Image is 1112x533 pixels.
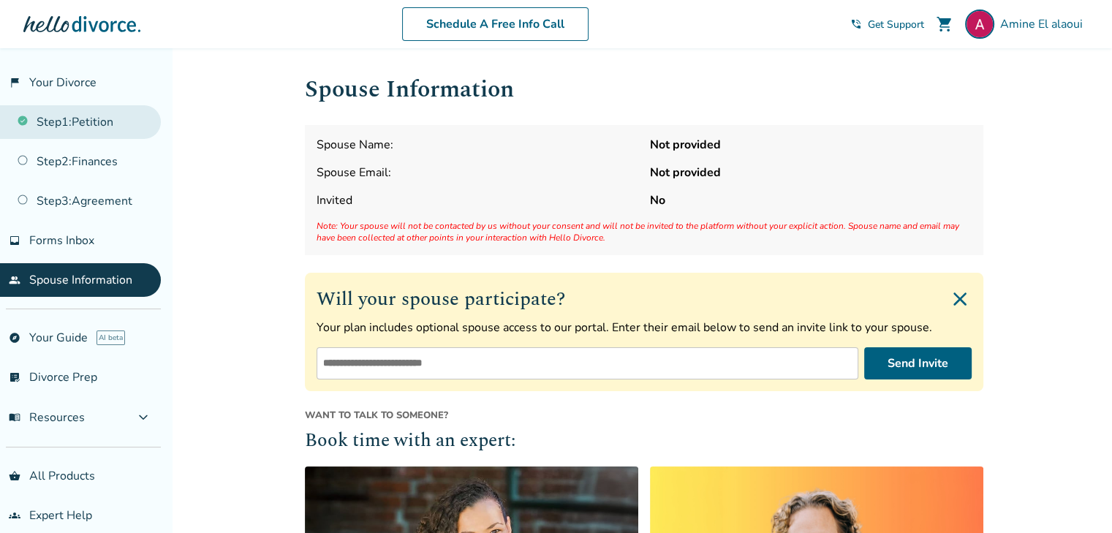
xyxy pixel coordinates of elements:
span: phone_in_talk [850,18,862,30]
span: flag_2 [9,77,20,88]
a: Schedule A Free Info Call [402,7,589,41]
span: list_alt_check [9,371,20,383]
span: Note: Your spouse will not be contacted by us without your consent and will not be invited to the... [317,220,972,243]
strong: No [650,192,972,208]
span: shopping_cart [936,15,953,33]
img: Close invite form [948,287,972,311]
img: Amine El Alaoui [965,10,994,39]
a: phone_in_talkGet Support [850,18,924,31]
p: Your plan includes optional spouse access to our portal. Enter their email below to send an invit... [317,320,972,336]
h2: Book time with an expert: [305,428,983,455]
span: Spouse Name: [317,137,638,153]
span: Invited [317,192,638,208]
strong: Not provided [650,137,972,153]
span: explore [9,332,20,344]
h2: Will your spouse participate? [317,284,972,314]
span: people [9,274,20,286]
span: Forms Inbox [29,233,94,249]
span: shopping_basket [9,470,20,482]
iframe: Chat Widget [1039,463,1112,533]
span: Get Support [868,18,924,31]
span: expand_more [135,409,152,426]
span: menu_book [9,412,20,423]
span: Amine El alaoui [1000,16,1089,32]
span: inbox [9,235,20,246]
span: AI beta [97,330,125,345]
span: Want to talk to someone? [305,409,983,422]
button: Send Invite [864,347,972,379]
span: Resources [9,409,85,426]
strong: Not provided [650,165,972,181]
span: Spouse Email: [317,165,638,181]
h1: Spouse Information [305,72,983,107]
span: groups [9,510,20,521]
